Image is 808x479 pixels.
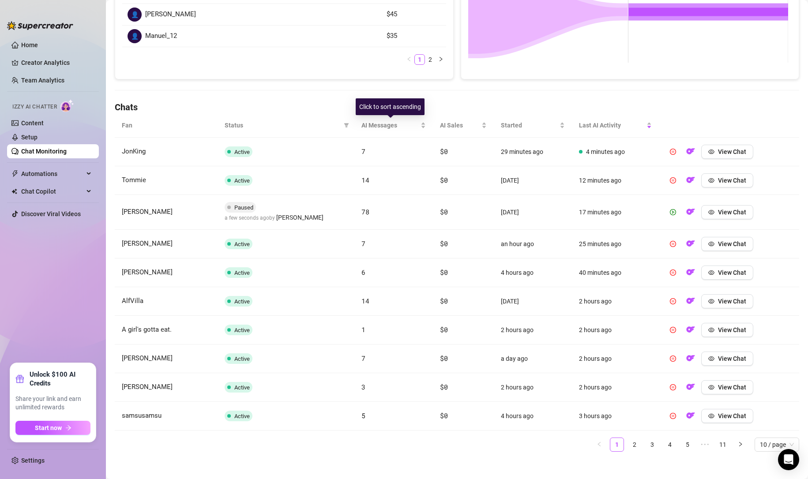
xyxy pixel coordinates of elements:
li: 5 [680,438,695,452]
strong: Unlock $100 AI Credits [30,370,90,388]
span: Last AI Activity [579,120,645,130]
span: Active [234,413,250,419]
td: 40 minutes ago [572,258,659,287]
td: a day ago [494,344,572,373]
a: Setup [21,134,38,141]
img: logo-BBDzfeDw.svg [7,21,73,30]
button: right [436,54,446,65]
a: OF [684,150,698,157]
span: right [438,56,443,62]
td: 2 hours ago [572,344,659,373]
img: OF [686,268,695,277]
span: JonKing [122,147,146,155]
img: OF [686,296,695,305]
button: left [592,438,606,452]
button: OF [684,352,698,366]
td: 4 hours ago [494,258,572,287]
span: 7 [361,239,365,248]
span: 6 [361,268,365,277]
span: samsusamsu [122,412,162,419]
button: View Chat [701,323,753,337]
span: [PERSON_NAME] [122,208,173,216]
button: View Chat [701,409,753,423]
img: OF [686,411,695,420]
span: eye [708,384,714,390]
button: View Chat [701,205,753,219]
span: Manuel_12 [145,31,177,41]
td: 2 hours ago [572,373,659,402]
a: OF [684,299,698,307]
img: OF [686,382,695,391]
span: $0 [440,176,447,184]
span: [PERSON_NAME] [276,213,323,222]
span: Active [234,356,250,362]
a: 1 [415,55,425,64]
li: 1 [414,54,425,65]
span: $0 [440,147,447,156]
th: Started [494,113,572,138]
td: 2 hours ago [494,373,572,402]
div: Page Size [755,438,799,452]
a: Team Analytics [21,77,64,84]
a: Home [21,41,38,49]
button: left [404,54,414,65]
span: eye [708,241,714,247]
a: OF [684,210,698,217]
span: a few seconds ago by [225,215,323,221]
span: arrow-right [65,425,71,431]
span: Started [501,120,558,130]
td: 2 hours ago [572,287,659,316]
span: Active [234,298,250,305]
span: eye [708,177,714,183]
span: 7 [361,147,365,156]
span: pause-circle [670,177,676,183]
button: View Chat [701,237,753,251]
button: View Chat [701,352,753,366]
span: pause-circle [670,327,676,333]
span: 1 [361,325,365,334]
div: 👤 [128,7,142,22]
a: OF [684,357,698,364]
a: Creator Analytics [21,56,92,70]
span: $0 [440,296,447,305]
span: pause-circle [670,356,676,362]
div: Click to sort ascending [356,98,425,115]
span: eye [708,413,714,419]
a: OF [684,179,698,186]
a: Discover Viral Videos [21,210,81,217]
button: View Chat [701,266,753,280]
span: Active [234,177,250,184]
span: left [406,56,412,62]
span: pause-circle [670,241,676,247]
a: 3 [646,438,659,451]
span: View Chat [718,240,746,247]
span: 4 minutes ago [586,148,625,155]
td: 3 hours ago [572,402,659,430]
span: eye [708,356,714,362]
span: $0 [440,411,447,420]
span: Active [234,384,250,391]
span: pause-circle [670,384,676,390]
img: OF [686,176,695,184]
span: 78 [361,207,369,216]
span: eye [708,269,714,276]
button: View Chat [701,380,753,394]
span: 10 / page [760,438,794,451]
img: Chat Copilot [11,188,17,195]
span: View Chat [718,177,746,184]
button: View Chat [701,145,753,159]
span: View Chat [718,269,746,276]
a: 5 [681,438,694,451]
span: eye [708,327,714,333]
button: Start nowarrow-right [15,421,90,435]
td: 29 minutes ago [494,138,572,166]
span: gift [15,374,24,383]
span: $0 [440,239,447,248]
span: View Chat [718,148,746,155]
span: Share your link and earn unlimited rewards [15,395,90,412]
button: OF [684,145,698,159]
li: Previous Page [592,438,606,452]
th: AI Messages [354,113,433,138]
span: View Chat [718,209,746,216]
th: Last AI Activity [572,113,659,138]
